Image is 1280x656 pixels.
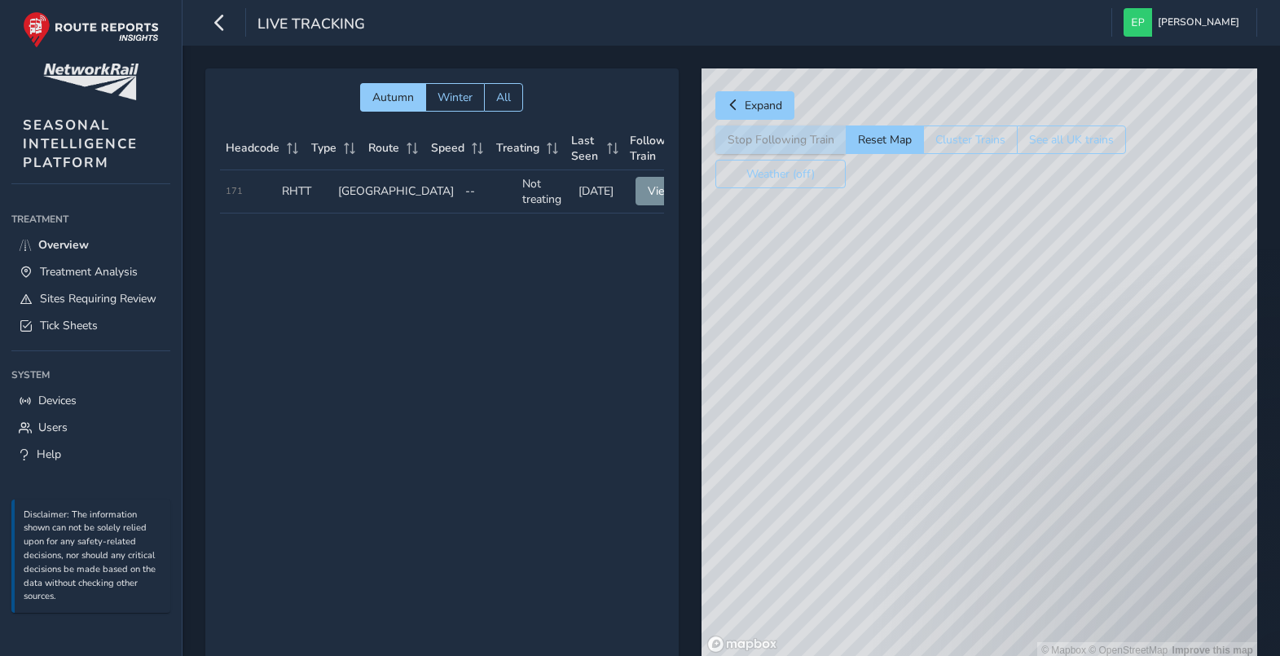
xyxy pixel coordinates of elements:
span: Live Tracking [257,14,365,37]
td: Not treating [517,170,573,214]
span: Users [38,420,68,435]
button: All [484,83,523,112]
img: rr logo [23,11,159,48]
button: Expand [715,91,794,120]
button: Reset Map [846,125,923,154]
span: SEASONAL INTELLIGENCE PLATFORM [23,116,138,172]
img: customer logo [43,64,139,100]
span: All [496,90,511,105]
span: View [648,183,674,199]
button: [PERSON_NAME] [1124,8,1245,37]
a: Overview [11,231,170,258]
span: Expand [745,98,782,113]
iframe: Intercom live chat [1225,601,1264,640]
span: Type [311,140,336,156]
a: Users [11,414,170,441]
span: Devices [38,393,77,408]
div: System [11,363,170,387]
span: Tick Sheets [40,318,98,333]
button: Cluster Trains [923,125,1017,154]
span: Headcode [226,140,279,156]
a: Treatment Analysis [11,258,170,285]
span: Autumn [372,90,414,105]
div: Treatment [11,207,170,231]
a: Sites Requiring Review [11,285,170,312]
img: diamond-layout [1124,8,1152,37]
span: Winter [438,90,473,105]
span: Follow Train [630,133,669,164]
td: [GEOGRAPHIC_DATA] [332,170,460,214]
span: Route [368,140,399,156]
span: [PERSON_NAME] [1158,8,1239,37]
button: See all UK trains [1017,125,1126,154]
td: -- [460,170,516,214]
span: Treating [496,140,539,156]
span: 171 [226,185,243,197]
a: Devices [11,387,170,414]
button: Weather (off) [715,160,846,188]
span: Sites Requiring Review [40,291,156,306]
td: RHTT [276,170,332,214]
a: Help [11,441,170,468]
span: Overview [38,237,89,253]
button: Winter [425,83,484,112]
span: Last Seen [571,133,601,164]
td: [DATE] [573,170,629,214]
p: Disclaimer: The information shown can not be solely relied upon for any safety-related decisions,... [24,509,162,605]
span: Help [37,447,61,462]
button: View [636,177,686,205]
span: Treatment Analysis [40,264,138,280]
span: Speed [431,140,464,156]
a: Tick Sheets [11,312,170,339]
button: Autumn [360,83,425,112]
